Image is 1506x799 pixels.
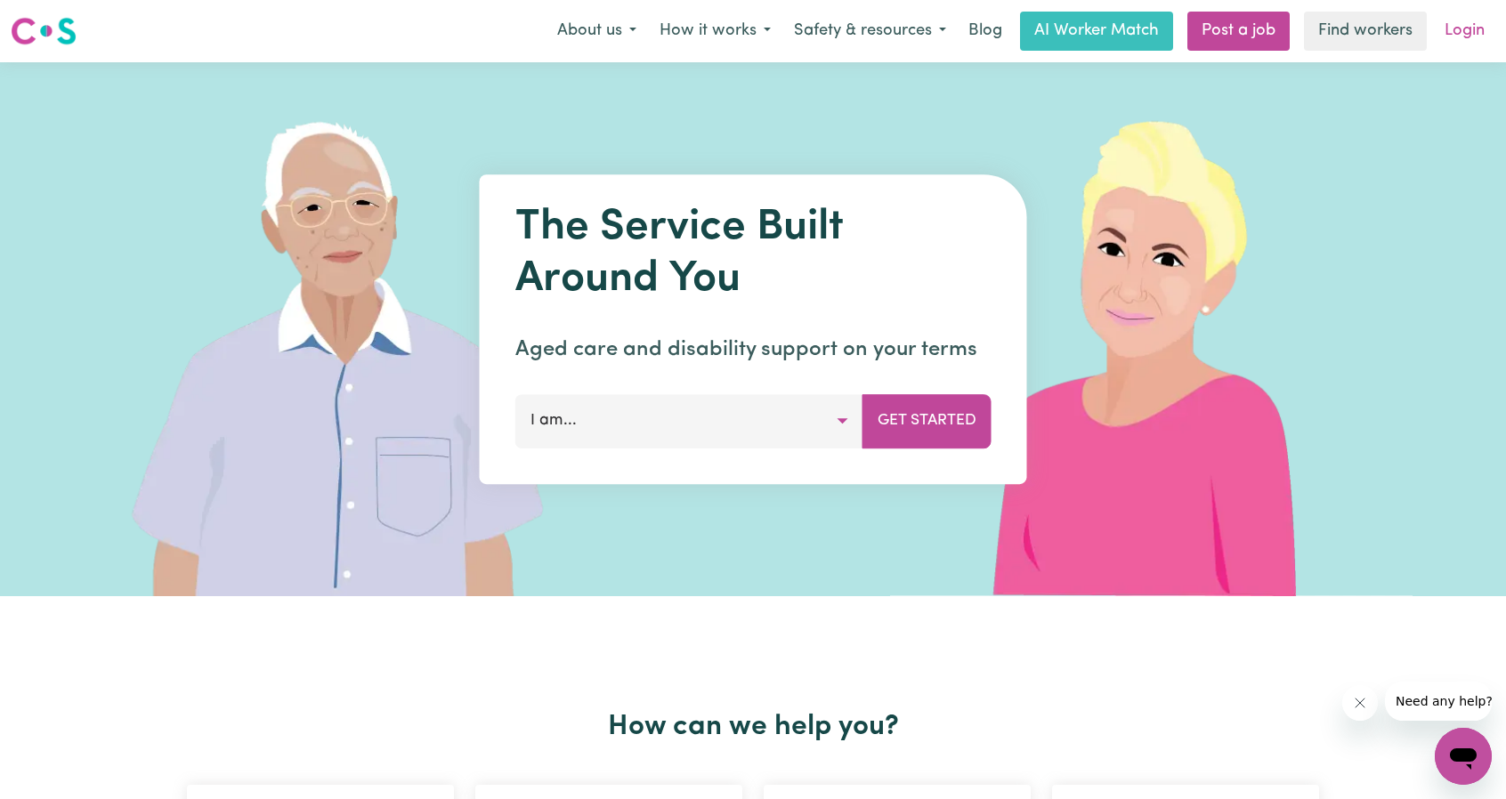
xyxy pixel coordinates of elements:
span: Need any help? [11,12,108,27]
a: Login [1434,12,1495,51]
iframe: Button to launch messaging window [1435,728,1492,785]
a: Post a job [1187,12,1290,51]
a: Blog [958,12,1013,51]
button: How it works [648,12,782,50]
h1: The Service Built Around You [515,203,992,305]
button: Get Started [862,394,992,448]
a: Careseekers logo [11,11,77,52]
iframe: Close message [1342,685,1378,721]
iframe: Message from company [1385,682,1492,721]
p: Aged care and disability support on your terms [515,334,992,366]
button: About us [546,12,648,50]
img: Careseekers logo [11,15,77,47]
button: I am... [515,394,863,448]
h2: How can we help you? [176,710,1330,744]
a: AI Worker Match [1020,12,1173,51]
button: Safety & resources [782,12,958,50]
a: Find workers [1304,12,1427,51]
